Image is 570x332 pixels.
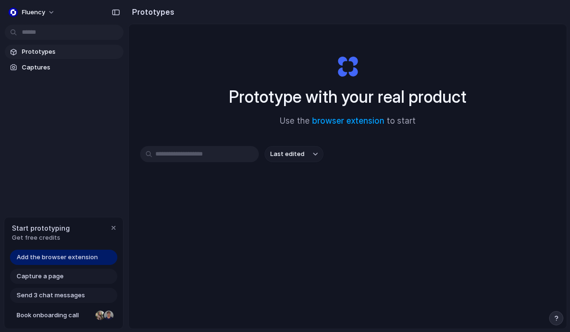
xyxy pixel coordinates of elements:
[128,6,174,18] h2: Prototypes
[17,272,64,281] span: Capture a page
[22,47,120,57] span: Prototypes
[103,310,114,321] div: Christian Iacullo
[312,116,384,126] a: browser extension
[5,5,60,20] button: Fluency
[229,84,466,109] h1: Prototype with your real product
[5,60,123,75] a: Captures
[95,310,106,321] div: Nicole Kubica
[270,149,304,159] span: Last edited
[12,233,70,243] span: Get free credits
[17,311,92,320] span: Book onboarding call
[5,45,123,59] a: Prototypes
[17,253,98,262] span: Add the browser extension
[12,223,70,233] span: Start prototyping
[22,8,45,17] span: Fluency
[17,291,85,300] span: Send 3 chat messages
[265,146,323,162] button: Last edited
[22,63,120,72] span: Captures
[280,115,416,127] span: Use the to start
[10,308,117,323] a: Book onboarding call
